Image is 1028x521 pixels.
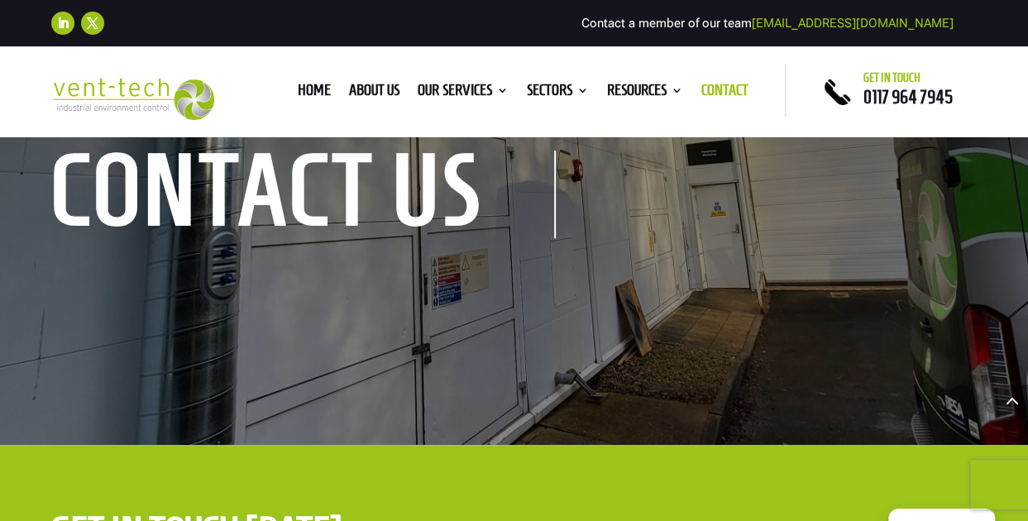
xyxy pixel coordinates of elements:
[606,84,682,103] a: Resources
[581,16,953,31] span: Contact a member of our team
[51,78,214,119] img: 2023-09-27T08_35_16.549ZVENT-TECH---Clear-background
[298,84,331,103] a: Home
[51,151,556,238] h1: contact us
[700,84,748,103] a: Contact
[349,84,399,103] a: About us
[81,12,104,35] a: Follow on X
[418,84,508,103] a: Our Services
[751,16,953,31] a: [EMAIL_ADDRESS][DOMAIN_NAME]
[526,84,588,103] a: Sectors
[863,87,953,107] a: 0117 964 7945
[51,12,74,35] a: Follow on LinkedIn
[863,71,920,84] span: Get in touch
